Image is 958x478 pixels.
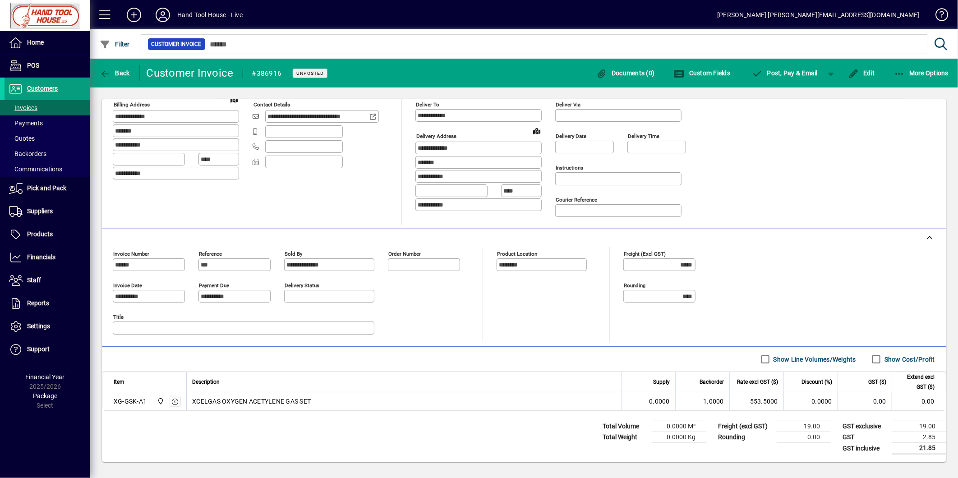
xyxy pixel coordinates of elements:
span: More Options [894,69,949,77]
div: [PERSON_NAME] [PERSON_NAME][EMAIL_ADDRESS][DOMAIN_NAME] [717,8,920,22]
a: Suppliers [5,200,90,223]
a: Pick and Pack [5,177,90,200]
button: Profile [148,7,177,23]
span: Item [114,377,124,387]
td: GST [838,432,892,443]
span: Financial Year [26,373,65,381]
span: Custom Fields [674,69,731,77]
a: View on map [530,124,544,138]
mat-label: Delivery date [556,133,586,139]
mat-label: Delivery time [628,133,659,139]
span: Backorder [700,377,724,387]
span: Unposted [296,70,324,76]
a: View on map [227,92,241,106]
a: POS [5,55,90,77]
mat-label: Deliver To [416,101,439,108]
mat-label: Courier Reference [556,197,597,203]
span: Settings [27,322,50,330]
button: More Options [892,65,951,81]
a: Backorders [5,146,90,161]
span: Discount (%) [801,377,832,387]
span: Supply [653,377,670,387]
td: GST inclusive [838,443,892,454]
td: 0.0000 Kg [652,432,706,443]
span: XCELGAS OXYGEN ACETYLENE GAS SET [192,397,311,406]
a: Reports [5,292,90,315]
button: Documents (0) [594,65,657,81]
td: 19.00 [892,421,946,432]
span: Staff [27,276,41,284]
span: Customer Invoice [152,40,202,49]
label: Show Line Volumes/Weights [772,355,856,364]
span: Back [100,69,130,77]
td: 0.00 [892,392,946,410]
span: Extend excl GST ($) [898,372,935,392]
span: Description [192,377,220,387]
span: Package [33,392,57,400]
span: Products [27,230,53,238]
button: Edit [846,65,877,81]
label: Show Cost/Profit [883,355,935,364]
mat-label: Product location [497,251,537,257]
td: 0.0000 [783,392,838,410]
mat-label: Reference [199,251,222,257]
div: Customer Invoice [147,66,234,80]
span: Filter [100,41,130,48]
button: Filter [97,36,132,52]
div: Hand Tool House - Live [177,8,243,22]
mat-label: Deliver via [556,101,580,108]
a: Invoices [5,100,90,115]
div: 553.5000 [735,397,778,406]
app-page-header-button: Back [90,65,140,81]
a: Home [5,32,90,54]
span: Pick and Pack [27,184,66,192]
a: Knowledge Base [929,2,947,31]
mat-label: Invoice number [113,251,149,257]
td: 21.85 [892,443,946,454]
td: Total Weight [598,432,652,443]
button: Post, Pay & Email [747,65,822,81]
span: 0.0000 [649,397,670,406]
td: 0.0000 M³ [652,421,706,432]
a: Products [5,223,90,246]
span: GST ($) [868,377,886,387]
a: Communications [5,161,90,177]
span: Payments [9,119,43,127]
span: Suppliers [27,207,53,215]
mat-label: Title [113,314,124,320]
span: Documents (0) [596,69,655,77]
mat-label: Order number [388,251,421,257]
span: Quotes [9,135,35,142]
mat-label: Invoice date [113,282,142,289]
span: Home [27,39,44,46]
a: Quotes [5,131,90,146]
mat-label: Delivery status [285,282,319,289]
a: Financials [5,246,90,269]
button: Add [120,7,148,23]
mat-label: Instructions [556,165,583,171]
mat-label: Payment due [199,282,229,289]
span: 1.0000 [704,397,724,406]
mat-label: Rounding [624,282,645,289]
span: Rate excl GST ($) [737,377,778,387]
button: Back [97,65,132,81]
span: Customers [27,85,58,92]
span: P [767,69,771,77]
button: Custom Fields [672,65,733,81]
span: Financials [27,253,55,261]
span: Edit [848,69,875,77]
span: Invoices [9,104,37,111]
td: 0.00 [838,392,892,410]
span: Support [27,345,50,353]
a: Staff [5,269,90,292]
span: ost, Pay & Email [751,69,818,77]
td: 2.85 [892,432,946,443]
span: Frankton [155,396,165,406]
div: #386916 [252,66,282,81]
td: Total Volume [598,421,652,432]
span: Backorders [9,150,46,157]
td: 19.00 [777,421,831,432]
td: Rounding [714,432,777,443]
mat-label: Freight (excl GST) [624,251,666,257]
span: Reports [27,299,49,307]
